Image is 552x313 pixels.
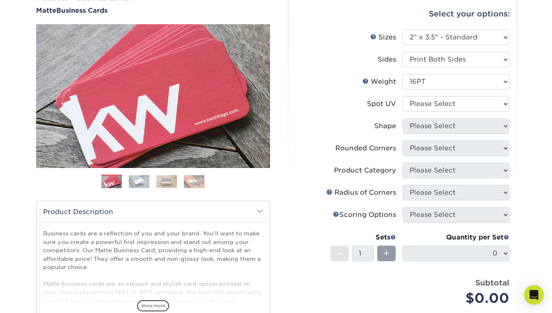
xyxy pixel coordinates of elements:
img: Business Cards 04 [184,175,204,188]
h2: Product Description [37,201,270,222]
span: - [338,247,341,260]
div: Scoring Options [333,210,396,220]
h1: Business Cards [36,7,270,14]
div: Quantity per Set [403,232,509,242]
div: Shape [374,121,396,131]
span: + [384,247,389,260]
span: Matte [36,7,56,14]
div: Rounded Corners [335,143,396,153]
span: show more [137,300,169,311]
img: Business Cards 02 [129,175,149,188]
div: Weight [362,77,396,87]
div: Sides [378,55,396,64]
div: Sets [330,232,396,242]
img: Business Cards 01 [101,172,122,192]
div: Sizes [370,32,396,42]
img: Business Cards 03 [156,175,177,188]
div: Open Intercom Messenger [524,285,544,305]
div: Product Category [334,166,396,175]
div: Spot UV [367,99,396,109]
strong: Subtotal [475,278,509,287]
div: Radius of Corners [326,188,396,198]
div: $0.00 [409,288,509,308]
a: MatteBusiness Cards [36,7,270,14]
